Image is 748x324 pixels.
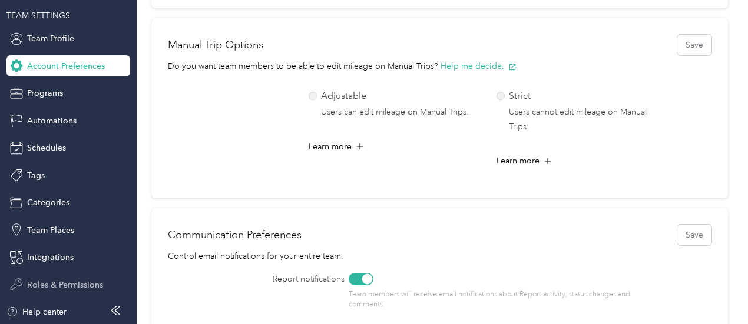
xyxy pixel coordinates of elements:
span: Account Preferences [27,60,105,72]
p: Control email notifications for your entire team. [168,250,711,273]
span: TEAM SETTINGS [6,11,70,21]
p: Adjustable [321,89,469,103]
span: Integrations [27,251,74,263]
h2: Communication Preferences [168,227,302,243]
span: Schedules [27,142,66,154]
span: Categories [27,196,69,209]
h2: Manual Trip Options [168,37,263,53]
p: Strict [509,89,664,103]
span: Team Profile [27,32,74,45]
span: Roles & Permissions [27,279,103,291]
span: Team Places [27,224,74,236]
span: Programs [27,87,63,99]
p: Do you want team members to be able to edit mileage on Manual Trips? [168,60,711,72]
label: Report notifications [168,273,345,285]
button: Save [677,35,711,55]
button: Help me decide. [441,60,517,72]
div: Users can edit mileage on Manual Trips. [321,105,469,120]
span: Learn more [497,155,540,167]
button: Save [677,225,711,245]
iframe: Everlance-gr Chat Button Frame [682,258,748,324]
span: Tags [27,169,45,182]
button: Help center [6,306,67,318]
span: Automations [27,115,77,127]
p: Team members will receive email notifications about Report activity, status changes and comments. [349,289,666,310]
span: Learn more [309,141,352,153]
div: Users cannot edit mileage on Manual Trips. [509,105,664,134]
